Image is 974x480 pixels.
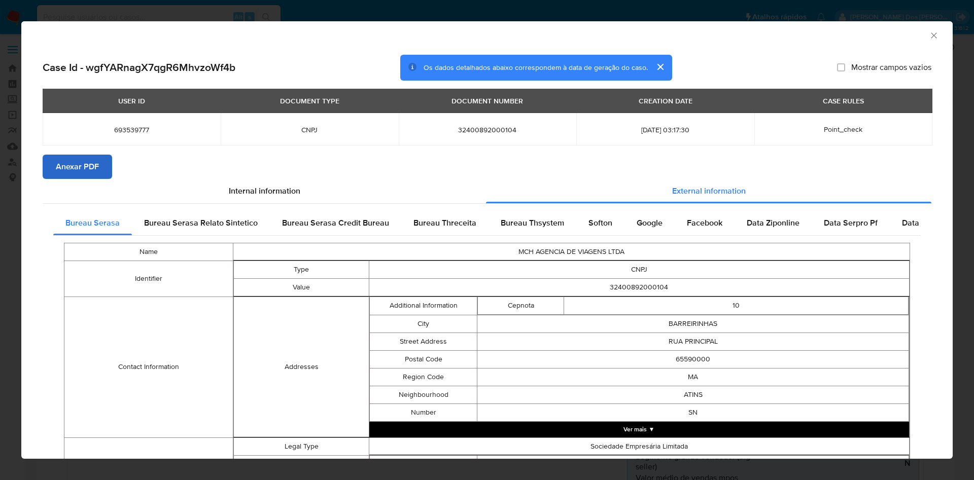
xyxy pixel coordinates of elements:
[64,261,233,297] td: Identifier
[369,368,477,386] td: Region Code
[478,297,564,314] td: Cepnota
[56,156,99,178] span: Anexar PDF
[369,350,477,368] td: Postal Code
[369,297,477,315] td: Additional Information
[672,185,746,197] span: External information
[369,315,477,333] td: City
[43,155,112,179] button: Anexar PDF
[477,368,909,386] td: MA
[411,125,565,134] span: 32400892000104
[929,30,938,40] button: Fechar a janela
[477,333,909,350] td: RUA PRINCIPAL
[282,217,389,229] span: Bureau Serasa Credit Bureau
[64,243,233,261] td: Name
[747,217,799,229] span: Data Ziponline
[477,315,909,333] td: BARREIRINHAS
[413,217,476,229] span: Bureau Threceita
[369,455,477,473] td: Type
[648,55,672,79] button: cerrar
[144,217,258,229] span: Bureau Serasa Relato Sintetico
[824,124,862,134] span: Point_check
[588,217,612,229] span: Softon
[234,278,369,296] td: Value
[233,125,387,134] span: CNPJ
[369,422,909,437] button: Expand array
[902,217,955,229] span: Data Serpro Pj
[55,125,208,134] span: 693539777
[687,217,722,229] span: Facebook
[369,261,909,278] td: CNPJ
[477,350,909,368] td: 65590000
[43,179,931,203] div: Detailed info
[369,386,477,403] td: Neighbourhood
[234,261,369,278] td: Type
[369,403,477,421] td: Number
[817,92,870,109] div: CASE RULES
[21,21,953,459] div: closure-recommendation-modal
[424,62,648,72] span: Os dados detalhados abaixo correspondem à data de geração do caso.
[64,297,233,437] td: Contact Information
[445,92,529,109] div: DOCUMENT NUMBER
[234,297,369,437] td: Addresses
[501,217,564,229] span: Bureau Thsystem
[233,243,910,261] td: MCH AGENCIA DE VIAGENS LTDA
[369,333,477,350] td: Street Address
[851,62,931,72] span: Mostrar campos vazios
[564,297,909,314] td: 10
[477,403,909,421] td: SN
[234,437,369,455] td: Legal Type
[369,437,909,455] td: Sociedade Empresária Limitada
[229,185,300,197] span: Internal information
[477,386,909,403] td: ATINS
[477,455,909,473] td: 7911200
[112,92,151,109] div: USER ID
[637,217,663,229] span: Google
[369,278,909,296] td: 32400892000104
[837,63,845,71] input: Mostrar campos vazios
[43,61,235,74] h2: Case Id - wgfYARnagX7qgR6MhvzoWf4b
[53,211,921,235] div: Detailed external info
[65,217,120,229] span: Bureau Serasa
[274,92,345,109] div: DOCUMENT TYPE
[824,217,878,229] span: Data Serpro Pf
[588,125,742,134] span: [DATE] 03:17:30
[633,92,699,109] div: CREATION DATE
